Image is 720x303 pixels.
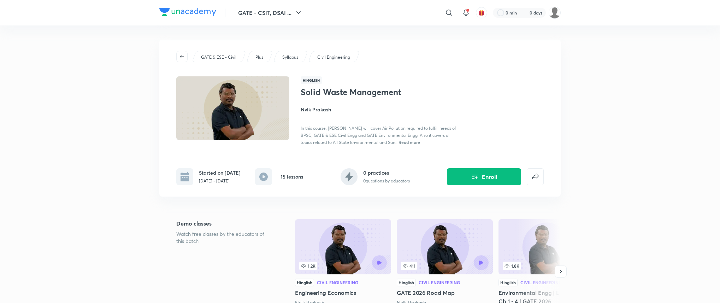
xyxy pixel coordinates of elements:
button: false [527,168,544,185]
h1: Solid Waste Management [301,87,416,97]
a: Syllabus [281,54,300,60]
button: avatar [476,7,487,18]
h6: Started on [DATE] [199,169,241,176]
span: 411 [401,262,417,270]
img: avatar [478,10,485,16]
div: Civil Engineering [419,280,460,285]
button: Enroll [447,168,521,185]
img: krishnakumar J [549,7,561,19]
h4: Nvlk Prakash [301,106,459,113]
p: GATE & ESE - Civil [201,54,236,60]
p: 0 questions by educators [363,178,410,184]
h5: GATE 2026 Road Map [397,289,493,297]
img: Company Logo [159,8,216,16]
a: Plus [254,54,265,60]
button: GATE - CSIT, DSAI ... [234,6,307,20]
div: Hinglish [295,279,314,286]
p: Civil Engineering [317,54,350,60]
h5: Demo classes [176,219,272,228]
span: Hinglish [301,76,322,84]
p: Plus [255,54,263,60]
img: streak [521,9,528,16]
p: [DATE] - [DATE] [199,178,241,184]
a: GATE & ESE - Civil [200,54,238,60]
a: Civil Engineering [316,54,352,60]
span: In this course, [PERSON_NAME] will cover Air Pollution required to fulfill needs of BPSC, GATE & ... [301,126,456,145]
h6: 0 practices [363,169,410,176]
p: Syllabus [282,54,298,60]
h6: 15 lessons [281,173,303,180]
div: Hinglish [498,279,518,286]
div: Hinglish [397,279,416,286]
p: Watch free classes by the educators of this batch [176,231,272,245]
span: Read more [399,139,420,145]
img: Thumbnail [175,76,290,141]
h5: Engineering Economics [295,289,391,297]
span: 1.2K [299,262,317,270]
div: Civil Engineering [317,280,358,285]
a: Company Logo [159,8,216,18]
span: 1.8K [503,262,521,270]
